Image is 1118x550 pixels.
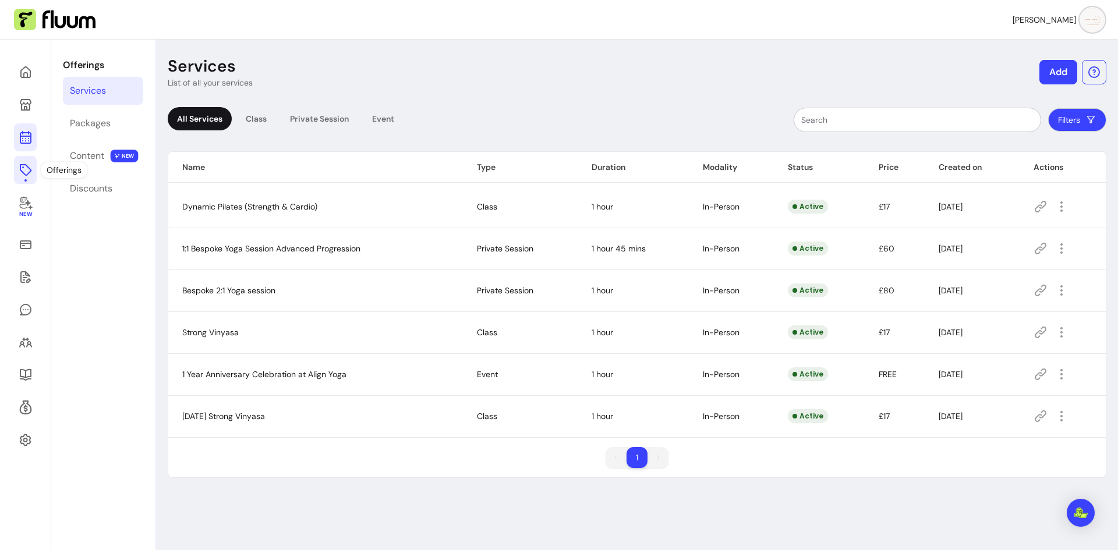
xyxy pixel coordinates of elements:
span: 1 hour 45 mins [592,243,646,254]
p: Offerings [63,58,143,72]
span: In-Person [703,327,740,338]
a: Settings [14,426,37,454]
p: List of all your services [168,77,253,88]
span: In-Person [703,201,740,212]
span: 1 hour [592,327,613,338]
span: [DATE] [939,201,963,212]
a: Content NEW [63,142,143,170]
button: Filters [1048,108,1106,132]
a: Packages [63,109,143,137]
span: [PERSON_NAME] [1013,14,1076,26]
span: New [19,211,31,218]
a: My Page [14,91,37,119]
span: NEW [111,150,139,162]
div: Content [70,149,104,163]
span: [DATE] [939,327,963,338]
a: My Messages [14,296,37,324]
li: pagination item 1 active [627,447,648,468]
a: Sales [14,230,37,258]
span: [DATE] Strong Vinyasa [182,411,265,421]
span: £17 [879,327,890,338]
div: Services [70,84,106,98]
th: Type [463,152,578,183]
th: Price [865,152,925,183]
div: Offerings [41,162,87,178]
div: Packages [70,116,111,130]
span: 1 hour [592,201,613,212]
span: In-Person [703,411,740,421]
div: Open Intercom Messenger [1067,499,1095,527]
span: 1 Year Anniversary Celebration at Align Yoga [182,369,346,379]
span: Dynamic Pilates (Strength & Cardio) [182,201,317,212]
th: Created on [925,152,1020,183]
a: Refer & Earn [14,393,37,421]
span: [DATE] [939,243,963,254]
th: Duration [578,152,689,183]
div: Class [236,107,276,130]
img: avatar [1081,8,1104,31]
span: Class [477,201,497,212]
div: Private Session [281,107,358,130]
span: £60 [879,243,894,254]
a: New [14,189,37,226]
span: 1:1 Bespoke Yoga Session Advanced Progression [182,243,360,254]
div: Active [788,242,828,256]
p: Services [168,56,236,77]
img: Fluum Logo [14,9,95,31]
th: Name [168,152,463,183]
span: 1 hour [592,411,613,421]
span: Private Session [477,285,533,296]
a: Clients [14,328,37,356]
th: Modality [689,152,774,183]
span: 1 hour [592,285,613,296]
span: In-Person [703,243,740,254]
span: In-Person [703,369,740,379]
div: All Services [168,107,232,130]
span: FREE [879,369,897,379]
div: Active [788,409,828,423]
span: [DATE] [939,285,963,296]
div: Active [788,283,828,297]
span: £17 [879,201,890,212]
span: Event [477,369,498,379]
a: Offerings [14,156,37,184]
div: Active [788,325,828,339]
nav: pagination navigation [600,441,674,474]
span: Bespoke 2:1 Yoga session [182,285,275,296]
span: Strong Vinyasa [182,327,239,338]
span: In-Person [703,285,740,296]
a: Discounts [63,175,143,203]
span: £80 [879,285,894,296]
th: Actions [1020,152,1106,183]
span: £17 [879,411,890,421]
a: Calendar [14,123,37,151]
th: Status [774,152,864,183]
input: Search [801,114,1034,126]
a: Resources [14,361,37,389]
a: Waivers [14,263,37,291]
a: Home [14,58,37,86]
span: [DATE] [939,369,963,379]
span: Class [477,411,497,421]
button: Add [1039,60,1077,84]
div: Event [363,107,404,130]
a: Services [63,77,143,105]
span: 1 hour [592,369,613,379]
span: [DATE] [939,411,963,421]
span: Private Session [477,243,533,254]
div: Active [788,200,828,214]
button: avatar[PERSON_NAME] [1013,8,1104,31]
div: Discounts [70,182,112,196]
span: Class [477,327,497,338]
div: Active [788,367,828,381]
